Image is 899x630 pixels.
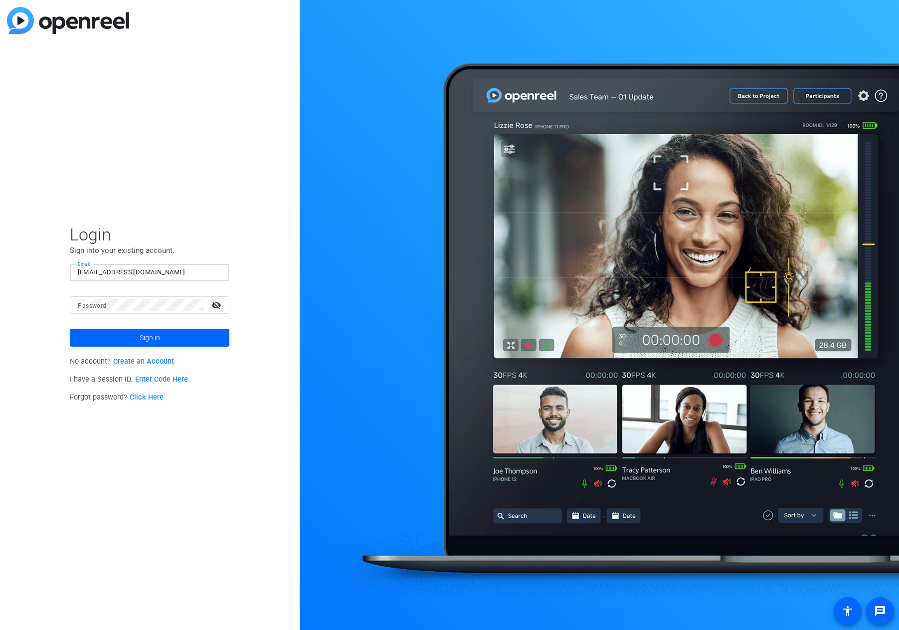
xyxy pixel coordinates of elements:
span: Forgot password? [70,393,164,402]
mat-label: Email [78,261,90,267]
input: Enter Email Address [78,266,221,278]
mat-label: Password [78,302,106,309]
a: Enter Code Here [135,375,188,384]
span: Sign in [140,325,160,350]
mat-icon: visibility_off [205,298,229,312]
p: Sign into your existing account. [70,245,229,256]
mat-icon: message [874,605,886,617]
a: Click Here [130,393,164,402]
span: Login [70,224,229,245]
mat-icon: accessibility [842,605,854,617]
span: No account? [70,357,174,366]
span: I have a Session ID. [70,375,188,384]
button: Sign in [70,329,229,347]
img: blue-gradient.svg [7,7,129,34]
a: Create an Account [113,357,174,366]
